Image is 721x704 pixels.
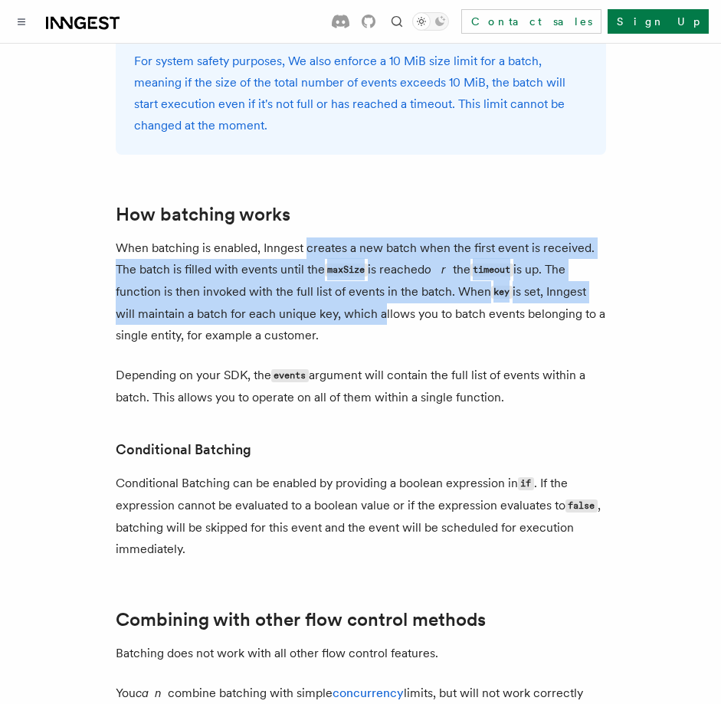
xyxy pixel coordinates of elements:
p: Batching does not work with all other flow control features. [116,643,606,664]
button: Find something... [388,12,406,31]
a: Conditional Batching [116,439,251,460]
button: Toggle dark mode [412,12,449,31]
em: or [424,262,453,277]
code: if [518,477,534,490]
code: false [565,499,598,512]
p: For system safety purposes, We also enforce a 10 MiB size limit for a batch, meaning if the size ... [134,51,588,136]
a: How batching works [116,204,290,225]
code: key [491,286,513,299]
p: Depending on your SDK, the argument will contain the full list of events within a batch. This all... [116,365,606,408]
code: timeout [470,264,513,277]
code: events [271,369,309,382]
button: Toggle navigation [12,12,31,31]
a: Combining with other flow control methods [116,609,486,630]
em: can [136,686,168,700]
p: When batching is enabled, Inngest creates a new batch when the first event is received. The batch... [116,237,606,346]
p: Conditional Batching can be enabled by providing a boolean expression in . If the expression cann... [116,473,606,560]
a: concurrency [333,686,404,700]
a: Sign Up [608,9,709,34]
code: maxSize [325,264,368,277]
a: Contact sales [461,9,601,34]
